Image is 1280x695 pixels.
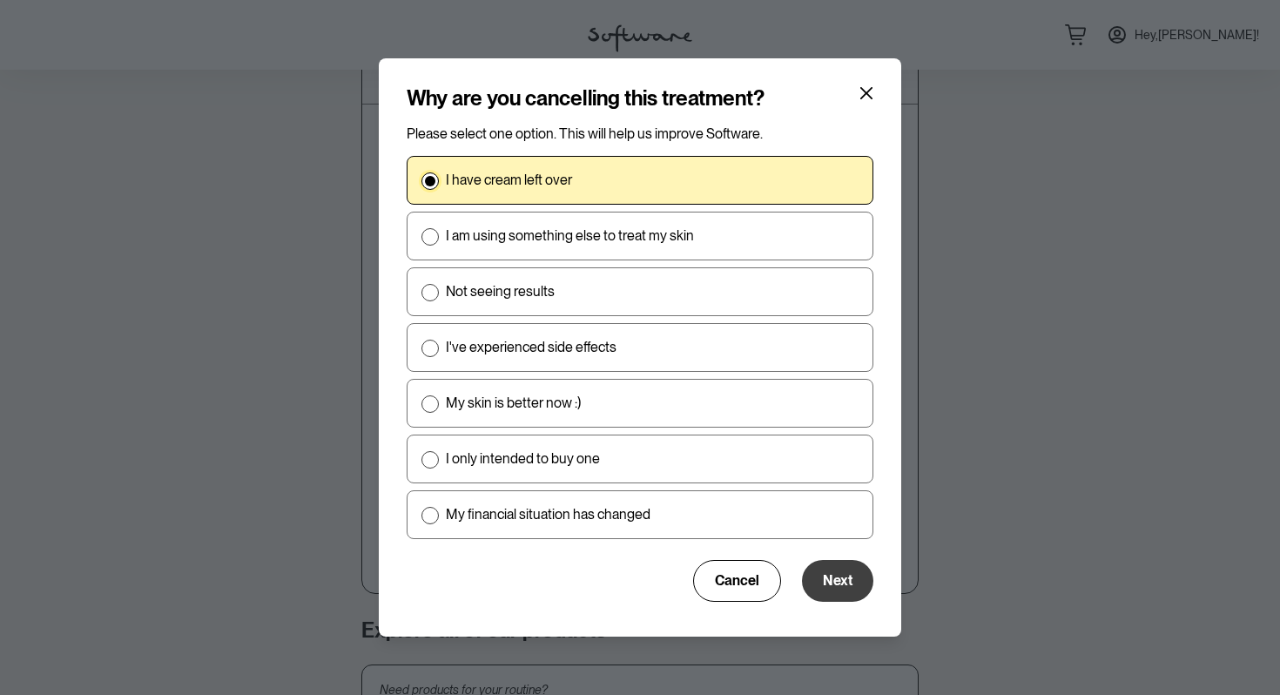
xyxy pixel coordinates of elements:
[852,79,880,107] button: Close
[823,572,852,589] span: Next
[407,125,873,142] p: Please select one option. This will help us improve Software .
[802,560,873,602] button: Next
[693,560,781,602] button: Cancel
[446,227,694,244] p: I am using something else to treat my skin
[446,450,600,467] p: I only intended to buy one
[446,283,555,300] p: Not seeing results
[715,572,759,589] span: Cancel
[446,339,616,355] p: I've experienced side effects
[446,172,572,188] p: I have cream left over
[407,86,765,111] h4: Why are you cancelling this treatment?
[446,395,581,411] p: My skin is better now :)
[446,506,650,523] p: My financial situation has changed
